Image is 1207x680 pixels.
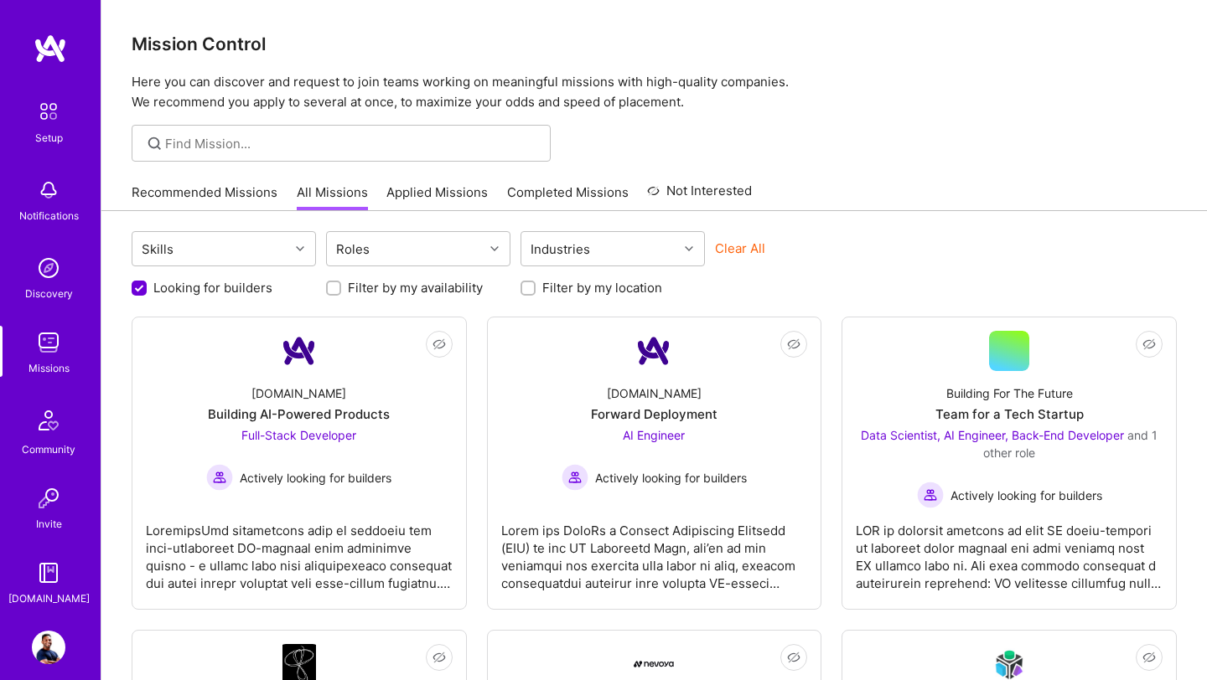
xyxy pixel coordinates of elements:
[856,508,1163,592] div: LOR ip dolorsit ametcons ad elit SE doeiu-tempori ut laboreet dolor magnaal eni admi veniamq nost...
[240,469,391,487] span: Actively looking for builders
[153,279,272,296] label: Looking for builders
[685,245,693,253] i: icon Chevron
[241,428,356,442] span: Full-Stack Developer
[507,183,629,211] a: Completed Missions
[132,33,1177,54] h3: Mission Control
[32,251,65,285] img: discovery
[8,590,90,607] div: [DOMAIN_NAME]
[501,331,808,595] a: Company Logo[DOMAIN_NAME]Forward DeploymentAI Engineer Actively looking for buildersActively look...
[32,631,65,664] img: User Avatar
[28,631,70,664] a: User Avatar
[634,661,674,667] img: Company Logo
[206,464,233,491] img: Actively looking for builders
[607,384,702,402] div: [DOMAIN_NAME]
[251,384,346,402] div: [DOMAIN_NAME]
[348,279,483,296] label: Filter by my availability
[32,556,65,590] img: guide book
[562,464,588,491] img: Actively looking for builders
[856,331,1163,595] a: Building For The FutureTeam for a Tech StartupData Scientist, AI Engineer, Back-End Developer and...
[787,337,800,351] i: icon EyeClosed
[28,359,70,377] div: Missions
[146,331,453,595] a: Company Logo[DOMAIN_NAME]Building AI-Powered ProductsFull-Stack Developer Actively looking for bu...
[165,135,538,152] input: Find Mission...
[36,515,62,533] div: Invite
[1142,651,1156,664] i: icon EyeClosed
[386,183,488,211] a: Applied Missions
[146,508,453,592] div: LoremipsUmd sitametcons adip el seddoeiu tem inci-utlaboreet DO-magnaal enim adminimve quisno - e...
[296,245,304,253] i: icon Chevron
[297,183,368,211] a: All Missions
[490,245,499,253] i: icon Chevron
[132,72,1177,112] p: Here you can discover and request to join teams working on meaningful missions with high-quality ...
[332,237,374,261] div: Roles
[25,285,73,302] div: Discovery
[861,428,1124,442] span: Data Scientist, AI Engineer, Back-End Developer
[34,33,67,64] img: logo
[787,651,800,664] i: icon EyeClosed
[623,428,685,442] span: AI Engineer
[132,183,277,211] a: Recommended Missions
[433,337,446,351] i: icon EyeClosed
[634,331,674,371] img: Company Logo
[31,94,66,129] img: setup
[935,405,1084,423] div: Team for a Tech Startup
[526,237,594,261] div: Industries
[715,240,765,257] button: Clear All
[591,405,717,423] div: Forward Deployment
[208,405,390,423] div: Building AI-Powered Products
[647,181,752,211] a: Not Interested
[501,508,808,592] div: Lorem ips DoloRs a Consect Adipiscing Elitsedd (EIU) te inc UT Laboreetd Magn, ali’en ad min veni...
[1142,337,1156,351] i: icon EyeClosed
[145,134,164,153] i: icon SearchGrey
[32,326,65,359] img: teamwork
[917,482,944,508] img: Actively looking for builders
[19,207,79,224] div: Notifications
[32,173,65,207] img: bell
[35,129,63,147] div: Setup
[279,331,319,371] img: Company Logo
[946,384,1073,402] div: Building For The Future
[542,279,662,296] label: Filter by my location
[28,400,69,440] img: Community
[595,469,747,487] span: Actively looking for builders
[433,651,446,664] i: icon EyeClosed
[22,440,75,458] div: Community
[32,482,65,515] img: Invite
[951,487,1102,504] span: Actively looking for builders
[137,237,178,261] div: Skills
